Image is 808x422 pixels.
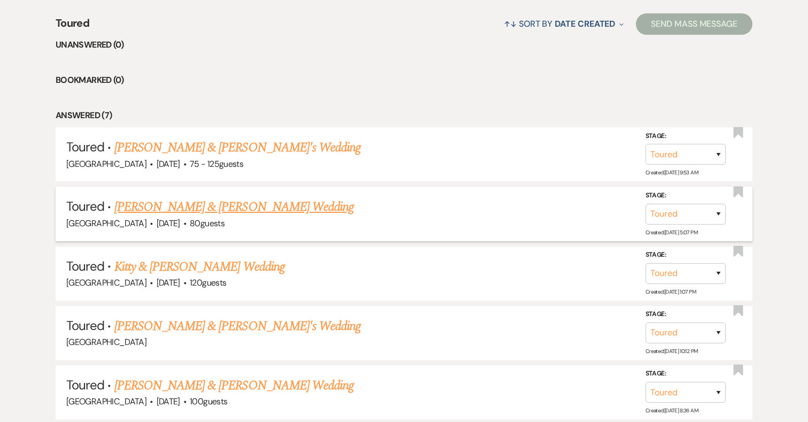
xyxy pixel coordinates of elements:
[66,396,146,407] span: [GEOGRAPHIC_DATA]
[66,277,146,288] span: [GEOGRAPHIC_DATA]
[500,10,628,38] button: Sort By Date Created
[66,336,146,348] span: [GEOGRAPHIC_DATA]
[646,288,696,295] span: Created: [DATE] 1:07 PM
[66,218,146,229] span: [GEOGRAPHIC_DATA]
[636,13,752,35] button: Send Mass Message
[504,18,517,29] span: ↑↓
[190,218,224,229] span: 80 guests
[56,38,752,52] li: Unanswered (0)
[646,309,726,320] label: Stage:
[66,158,146,170] span: [GEOGRAPHIC_DATA]
[56,15,89,38] span: Toured
[66,198,104,214] span: Toured
[66,317,104,334] span: Toured
[646,190,726,202] label: Stage:
[114,138,361,157] a: [PERSON_NAME] & [PERSON_NAME]'s Wedding
[157,158,180,170] span: [DATE]
[646,228,697,235] span: Created: [DATE] 5:07 PM
[646,368,726,380] label: Stage:
[157,396,180,407] span: [DATE]
[56,73,752,87] li: Bookmarked (0)
[66,377,104,393] span: Toured
[646,249,726,261] label: Stage:
[66,258,104,274] span: Toured
[114,257,285,277] a: Kitty & [PERSON_NAME] Wedding
[157,277,180,288] span: [DATE]
[56,109,752,122] li: Answered (7)
[190,158,243,170] span: 75 - 125 guests
[555,18,615,29] span: Date Created
[190,396,227,407] span: 100 guests
[114,376,354,395] a: [PERSON_NAME] & [PERSON_NAME] Wedding
[157,218,180,229] span: [DATE]
[114,197,354,217] a: [PERSON_NAME] & [PERSON_NAME] Wedding
[646,131,726,142] label: Stage:
[66,139,104,155] span: Toured
[646,407,698,414] span: Created: [DATE] 8:36 AM
[646,348,697,355] span: Created: [DATE] 10:12 PM
[114,317,361,336] a: [PERSON_NAME] & [PERSON_NAME]'s Wedding
[190,277,226,288] span: 120 guests
[646,169,698,176] span: Created: [DATE] 9:53 AM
